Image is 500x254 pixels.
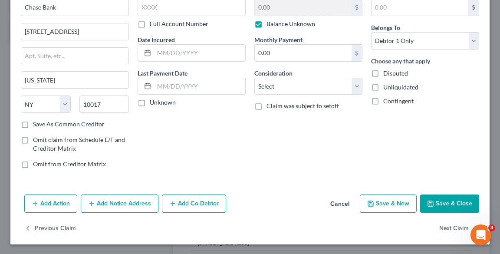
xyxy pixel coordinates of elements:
input: Apt, Suite, etc... [21,48,128,64]
button: Cancel [323,195,356,213]
div: [PERSON_NAME] [31,71,81,80]
label: Balance Unknown [266,20,315,28]
span: Contingent [383,97,414,105]
iframe: Intercom live chat [470,224,491,245]
input: Enter zip... [79,96,129,113]
div: • [DATE] [83,39,107,48]
label: Last Payment Date [138,69,187,78]
button: Add Notice Address [81,195,158,213]
input: MM/DD/YYYY [154,45,245,61]
label: Save As Common Creditor [33,120,105,129]
img: Profile image for Emma [10,95,27,112]
span: Disputed [383,69,408,77]
button: Add Co-Debtor [162,195,226,213]
span: Unliquidated [383,83,418,91]
button: Send us a message [40,148,134,165]
span: Home [20,196,38,202]
button: Next Claim [439,220,479,238]
div: $ [352,45,362,61]
button: Save & New [360,195,417,213]
input: Enter city... [21,72,128,88]
div: [PERSON_NAME] [31,168,81,177]
button: Add Action [24,195,77,213]
button: Help [116,174,174,209]
input: MM/DD/YYYY [154,78,245,95]
label: Date Incurred [138,35,175,44]
label: Full Account Number [150,20,208,28]
img: Profile image for Katie [10,30,27,48]
div: • [DATE] [83,103,107,112]
div: Close [152,3,168,19]
label: Unknown [150,98,176,107]
div: • [DATE] [83,71,107,80]
div: [PERSON_NAME] [31,39,81,48]
label: Consideration [254,69,293,78]
input: Enter address... [21,23,128,40]
div: [PERSON_NAME] [31,103,81,112]
label: Choose any that apply [371,56,430,66]
span: Omit claim from Schedule E/F and Creditor Matrix [33,136,125,152]
img: Profile image for Emma [10,63,27,80]
span: Omit from Creditor Matrix [33,160,106,168]
h1: Messages [64,4,111,19]
button: Save & Close [420,195,479,213]
span: 3 [488,224,495,231]
input: 0.00 [255,45,352,61]
span: Help [138,196,151,202]
button: Previous Claim [24,220,76,238]
span: Messages [70,196,103,202]
div: [PERSON_NAME] [31,135,81,145]
img: Profile image for Emma [10,159,27,176]
span: Claim was subject to setoff [266,102,339,109]
div: • [DATE] [83,168,107,177]
button: Messages [58,174,115,209]
img: Profile image for Katie [10,127,27,144]
label: Monthly Payment [254,35,303,44]
div: • [DATE] [83,135,107,145]
span: Belongs To [371,24,400,31]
